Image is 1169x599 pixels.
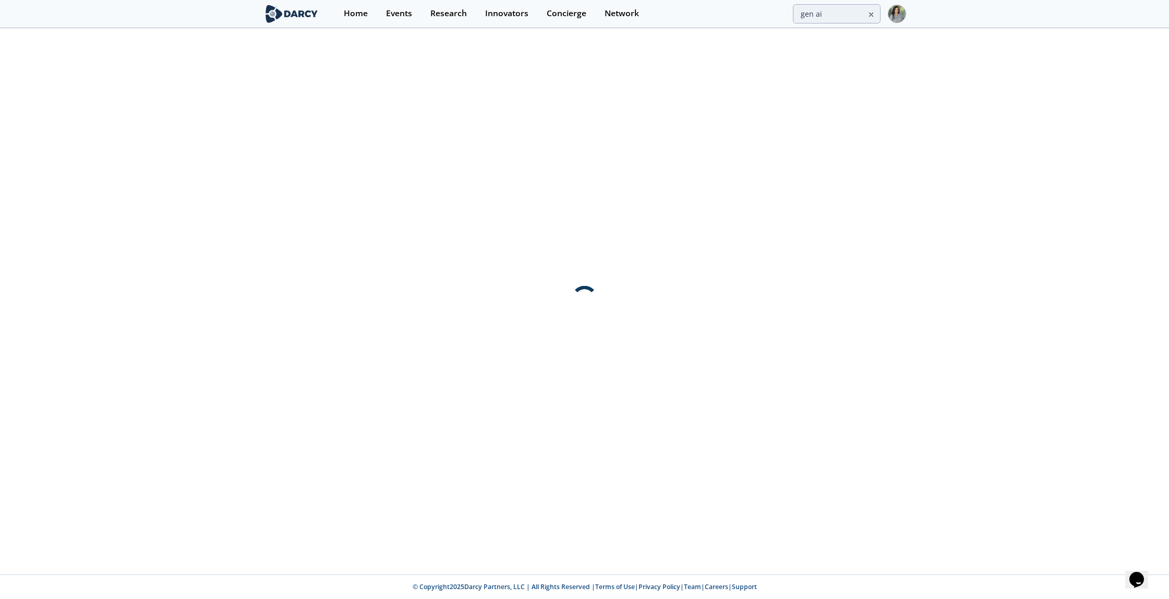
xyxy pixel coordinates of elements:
div: Concierge [547,9,586,18]
input: Advanced Search [793,4,881,23]
div: Home [344,9,368,18]
div: Events [386,9,412,18]
img: Profile [888,5,906,23]
div: Network [605,9,639,18]
iframe: chat widget [1125,557,1159,589]
img: logo-wide.svg [263,5,320,23]
div: Innovators [485,9,528,18]
div: Research [430,9,467,18]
